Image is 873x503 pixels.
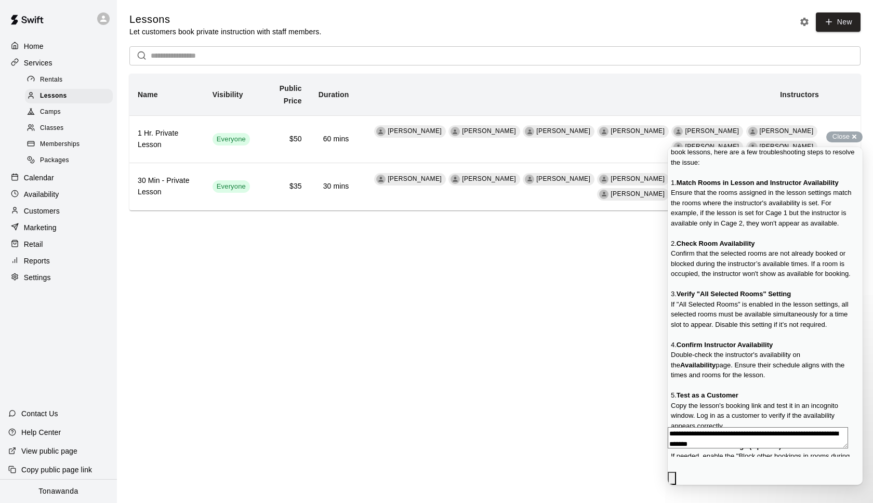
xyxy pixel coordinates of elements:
[129,74,861,210] table: simple table
[611,175,665,182] span: [PERSON_NAME]
[319,90,349,99] b: Duration
[25,153,113,168] div: Packages
[668,147,863,485] iframe: Help Scout Beacon - Live Chat, Contact Form, and Knowledge Base
[25,121,117,137] a: Classes
[267,134,302,145] h6: $50
[599,127,609,136] div: Jared MacFarland
[25,72,117,88] a: Rentals
[24,239,43,249] p: Retail
[40,155,69,166] span: Packages
[213,180,250,193] div: This service is visible to all of your customers
[748,142,758,152] div: Conor Tyree
[525,127,534,136] div: Matt Tyree
[25,137,113,152] div: Memberships
[138,128,196,151] h6: 1 Hr. Private Lesson
[9,92,87,100] strong: Check Room Availability
[611,190,665,197] span: [PERSON_NAME]
[40,139,80,150] span: Memberships
[129,12,321,27] h5: Lessons
[9,244,71,252] strong: Test as a Customer
[24,41,44,51] p: Home
[388,127,442,135] span: [PERSON_NAME]
[8,55,109,71] a: Services
[21,446,77,456] p: View public page
[8,253,109,269] a: Reports
[213,182,250,192] span: Everyone
[21,408,58,419] p: Contact Us
[280,84,302,105] b: Public Price
[462,175,516,182] span: [PERSON_NAME]
[213,133,250,145] div: This service is visible to all of your customers
[536,127,590,135] span: [PERSON_NAME]
[536,175,590,182] span: [PERSON_NAME]
[40,75,63,85] span: Rentals
[748,127,758,136] div: Tony Reyes
[25,153,117,169] a: Packages
[376,127,386,136] div: Mike Nolan
[213,90,243,99] b: Visibility
[24,256,50,266] p: Reports
[611,127,665,135] span: [PERSON_NAME]
[8,187,109,202] a: Availability
[24,189,59,200] p: Availability
[388,175,442,182] span: [PERSON_NAME]
[38,486,78,497] p: Tonawanda
[9,194,105,202] strong: Confirm Instructor Availability
[673,142,683,152] div: Erik Saladin
[25,105,113,120] div: Camps
[24,272,51,283] p: Settings
[21,465,92,475] p: Copy public page link
[24,58,52,68] p: Services
[129,27,321,37] p: Let customers book private instruction with staff members.
[138,175,196,198] h6: 30 Min - Private Lesson
[8,170,109,186] a: Calendar
[40,91,67,101] span: Lessons
[25,121,113,136] div: Classes
[8,270,109,285] a: Settings
[40,107,61,117] span: Camps
[25,73,113,87] div: Rentals
[12,214,48,222] strong: Availability
[599,190,609,199] div: Tony Reyes
[780,90,819,99] b: Instructors
[816,12,861,32] a: New
[24,173,54,183] p: Calendar
[685,127,739,135] span: [PERSON_NAME]
[9,143,123,151] strong: Verify "All Selected Rooms" Setting
[599,175,609,184] div: Matt Tyree
[319,134,349,145] h6: 60 mins
[8,220,109,235] a: Marketing
[760,143,814,150] span: [PERSON_NAME]
[25,137,117,153] a: Memberships
[319,181,349,192] h6: 30 mins
[685,143,739,150] span: [PERSON_NAME]
[673,127,683,136] div: Matt McCuen
[826,131,863,142] button: Close
[525,175,534,184] div: Grant Bickham
[8,236,109,252] a: Retail
[760,127,814,135] span: [PERSON_NAME]
[24,222,57,233] p: Marketing
[25,88,117,104] a: Lessons
[213,135,250,144] span: Everyone
[8,203,109,219] a: Customers
[267,181,302,192] h6: $35
[138,90,158,99] b: Name
[8,38,109,54] a: Home
[832,133,850,140] span: Close
[797,14,812,30] button: Lesson settings
[40,123,63,134] span: Classes
[25,89,113,103] div: Lessons
[9,32,171,39] strong: Match Rooms in Lesson and Instructor Availability
[451,175,460,184] div: Mike Nolan
[25,104,117,121] a: Camps
[24,206,60,216] p: Customers
[376,175,386,184] div: Ron Pilat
